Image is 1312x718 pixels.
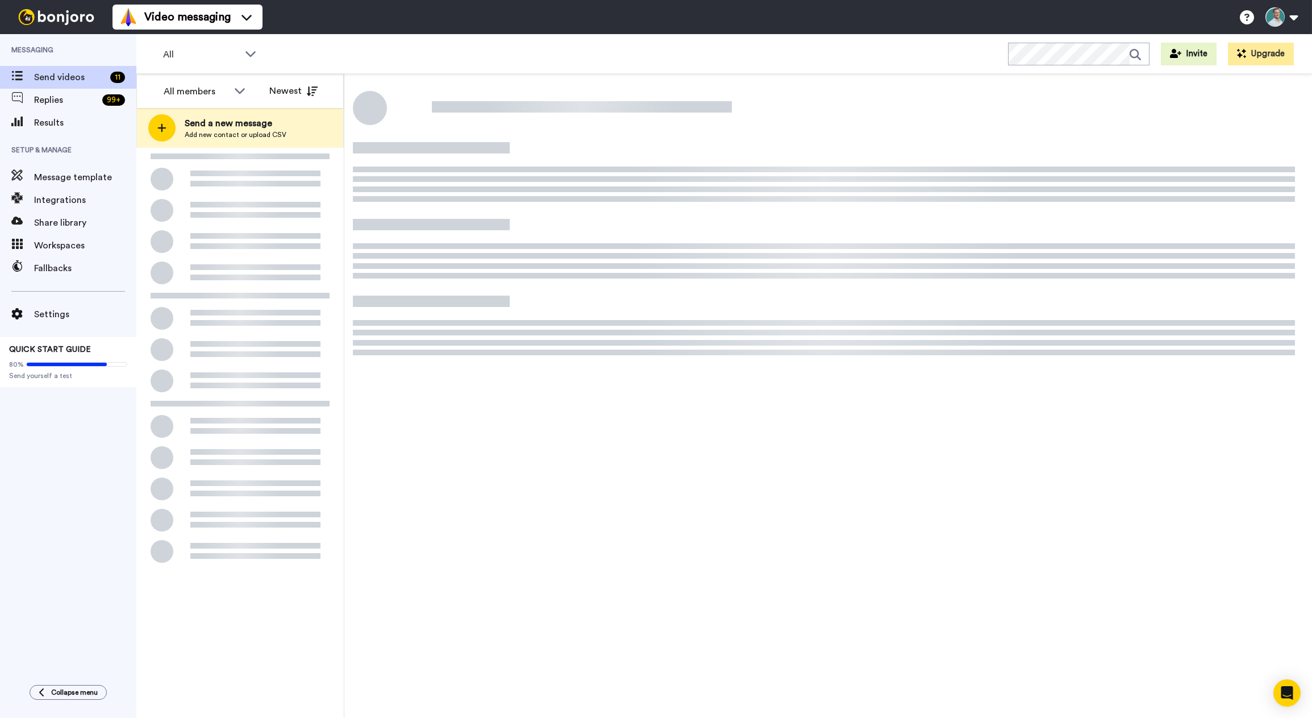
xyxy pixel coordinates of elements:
[1273,679,1301,707] div: Open Intercom Messenger
[102,94,125,106] div: 99 +
[9,360,24,369] span: 80%
[14,9,99,25] img: bj-logo-header-white.svg
[34,193,136,207] span: Integrations
[164,85,228,98] div: All members
[1228,43,1294,65] button: Upgrade
[34,216,136,230] span: Share library
[30,685,107,700] button: Collapse menu
[34,116,136,130] span: Results
[9,346,91,354] span: QUICK START GUIDE
[51,688,98,697] span: Collapse menu
[34,239,136,252] span: Workspaces
[34,171,136,184] span: Message template
[34,262,136,275] span: Fallbacks
[185,130,286,139] span: Add new contact or upload CSV
[119,8,138,26] img: vm-color.svg
[261,80,326,102] button: Newest
[34,70,106,84] span: Send videos
[144,9,231,25] span: Video messaging
[185,117,286,130] span: Send a new message
[34,308,136,321] span: Settings
[34,93,98,107] span: Replies
[1161,43,1217,65] button: Invite
[9,371,127,380] span: Send yourself a test
[110,72,125,83] div: 11
[163,48,239,61] span: All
